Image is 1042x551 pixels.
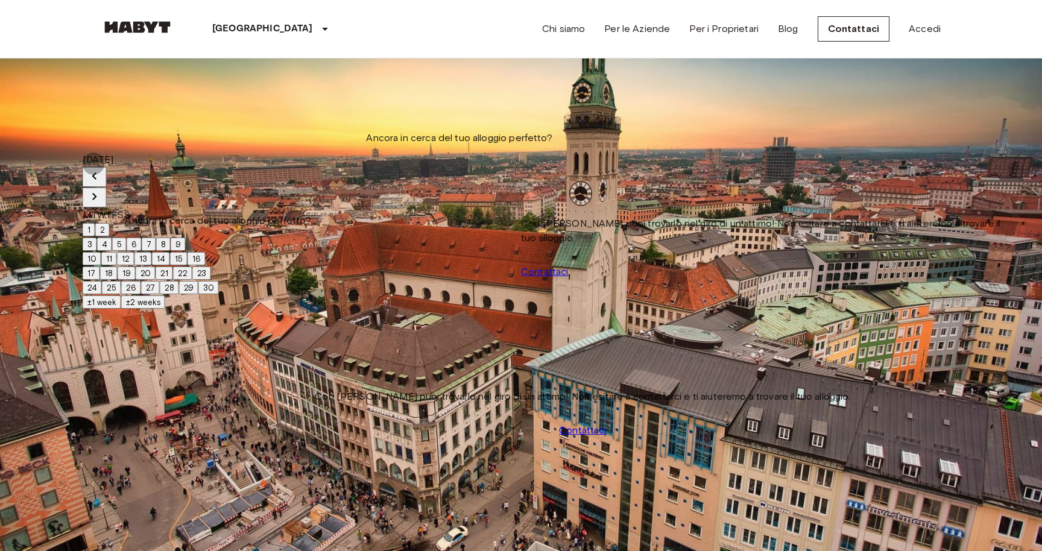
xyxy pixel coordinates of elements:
span: Monday [83,209,91,221]
span: Friday [112,209,117,221]
span: Thursday [106,209,112,221]
button: 10 [83,252,101,265]
a: Accedi [909,22,941,36]
button: 20 [136,266,156,280]
button: 26 [121,281,141,294]
button: 19 [118,266,136,280]
button: 4 [97,238,112,251]
button: 2 [95,223,110,236]
button: 11 [101,252,117,265]
button: 16 [188,252,206,265]
button: 27 [141,281,160,294]
button: 30 [198,281,219,294]
button: 29 [179,281,198,294]
a: Per le Aziende [604,22,670,36]
span: Saturday [117,209,124,221]
a: Chi siamo [542,22,585,36]
span: Wednesday [97,209,106,221]
button: 14 [152,252,170,265]
button: 5 [112,238,127,251]
button: 6 [127,238,142,251]
img: Habyt [101,21,174,33]
span: Ancora in cerca del tuo alloggio perfetto? [366,131,552,145]
div: [DATE] [83,153,219,167]
button: 15 [170,252,188,265]
button: 22 [173,266,192,280]
button: 12 [117,252,134,265]
button: Previous month [83,167,107,187]
button: 7 [142,238,156,251]
button: 17 [83,266,100,280]
button: 1 [83,223,95,236]
a: Blog [778,22,798,36]
a: Contattaci [559,423,607,438]
button: 18 [100,266,118,280]
button: ±1 week [83,295,121,309]
a: Contattaci [818,16,890,42]
button: ±2 weeks [121,295,165,309]
button: 28 [160,281,179,294]
span: Con [PERSON_NAME] puoi trovarlo nel giro di un attimo! Non esitare a contattarci e ti aiuteremo a... [315,389,850,404]
span: Sunday [124,209,130,221]
p: [GEOGRAPHIC_DATA] [212,22,313,36]
button: 8 [156,238,171,251]
button: 21 [156,266,173,280]
button: 13 [134,252,152,265]
button: Next month [83,187,107,207]
a: Per i Proprietari [689,22,759,36]
button: 25 [102,281,121,294]
button: 9 [171,238,186,251]
div: Move In Flexibility [83,295,219,309]
button: 23 [192,266,211,280]
button: 3 [83,238,97,251]
button: 24 [83,281,102,294]
span: Tuesday [91,209,97,221]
